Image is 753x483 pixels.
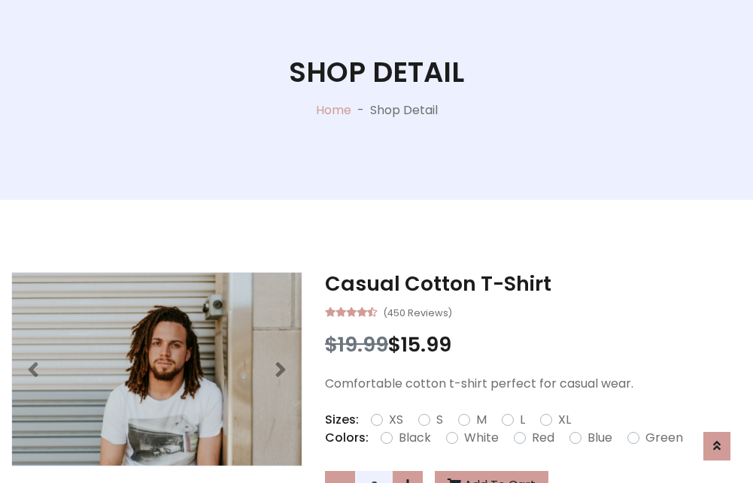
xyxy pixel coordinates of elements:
[389,411,403,429] label: XS
[325,429,369,447] p: Colors:
[532,429,554,447] label: Red
[289,56,464,89] h1: Shop Detail
[325,333,742,357] h3: $
[476,411,487,429] label: M
[370,101,438,119] p: Shop Detail
[316,101,351,119] a: Home
[645,429,683,447] label: Green
[436,411,443,429] label: S
[558,411,571,429] label: XL
[520,411,525,429] label: L
[325,375,742,393] p: Comfortable cotton t-shirt perfect for casual wear.
[325,411,359,429] p: Sizes:
[351,101,370,119] p: -
[588,429,612,447] label: Blue
[399,429,431,447] label: Black
[325,331,388,358] span: $19.99
[325,272,742,296] h3: Casual Cotton T-Shirt
[464,429,499,447] label: White
[401,331,451,358] span: 15.99
[383,303,452,321] small: (450 Reviews)
[12,273,302,466] img: Image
